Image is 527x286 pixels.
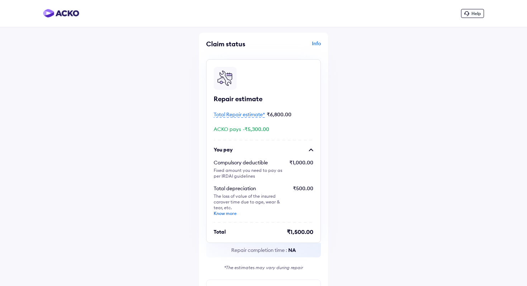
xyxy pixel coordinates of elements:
a: Know more [214,211,237,216]
div: Total depreciation [214,185,284,192]
span: -₹5,300.00 [243,126,269,132]
div: Compulsory deductible [214,159,284,166]
div: Total [214,228,226,235]
div: ₹1,500.00 [287,228,313,235]
span: ₹6,800.00 [267,111,291,118]
div: *The estimates may vary during repair [206,264,321,271]
div: ₹500.00 [293,185,313,216]
span: ACKO pays [214,126,241,132]
img: horizontal-gradient.png [43,9,79,18]
div: Repair completion time : [206,243,321,257]
div: The loss of value of the insured car over time due to age, wear & tear, etc. [214,193,284,216]
div: ₹1,000.00 [289,159,313,179]
div: You pay [214,146,233,153]
div: Claim status [206,40,262,48]
span: NA [288,247,296,253]
div: Repair estimate [214,95,313,103]
span: Help [471,11,481,16]
span: Total Repair estimate* [214,111,265,118]
div: Info [265,40,321,53]
div: Fixed amount you need to pay as per IRDAI guidelines [214,168,284,179]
